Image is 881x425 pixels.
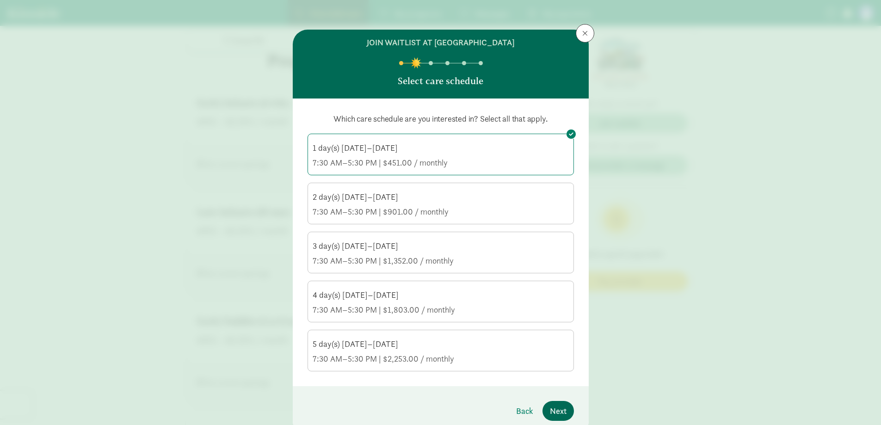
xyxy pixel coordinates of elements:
[398,74,483,87] p: Select care schedule
[313,157,569,168] div: 7:30 AM–5:30 PM | $451.00 / monthly
[516,405,533,417] span: Back
[542,401,574,421] button: Next
[313,353,569,364] div: 7:30 AM–5:30 PM | $2,253.00 / monthly
[313,142,569,154] div: 1 day(s) [DATE]–[DATE]
[313,206,569,217] div: 7:30 AM–5:30 PM | $901.00 / monthly
[313,289,569,301] div: 4 day(s) [DATE]–[DATE]
[308,113,574,124] p: Which care schedule are you interested in? Select all that apply.
[313,191,569,203] div: 2 day(s) [DATE]–[DATE]
[509,401,541,421] button: Back
[367,37,515,48] h6: join waitlist at [GEOGRAPHIC_DATA]
[313,255,569,266] div: 7:30 AM–5:30 PM | $1,352.00 / monthly
[550,405,567,417] span: Next
[313,304,569,315] div: 7:30 AM–5:30 PM | $1,803.00 / monthly
[313,240,569,252] div: 3 day(s) [DATE]–[DATE]
[313,339,569,350] div: 5 day(s) [DATE]–[DATE]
